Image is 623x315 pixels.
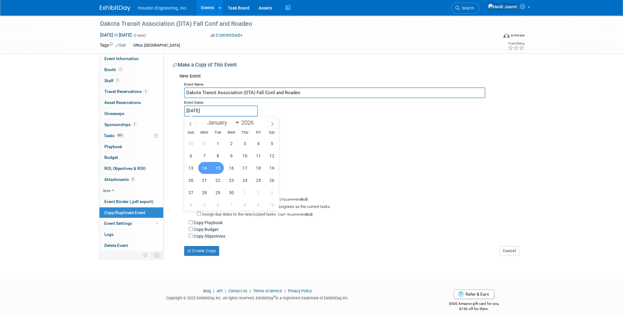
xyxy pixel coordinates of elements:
sup: ® [273,295,276,298]
span: August 30, 2026 [185,137,197,149]
span: October 9, 2026 [252,199,264,211]
div: $500 Amazon gift card for you, [424,297,524,311]
a: Budget [99,152,163,163]
span: September 27, 2026 [185,186,197,198]
a: less [99,185,163,196]
div: In-Person [510,33,525,38]
span: Booth not reserved yet [118,67,123,72]
span: 2 [130,177,135,182]
span: | [223,289,227,293]
span: October 5, 2026 [198,199,210,211]
a: Edit [116,43,126,48]
a: Delete Event [99,240,163,251]
span: Mon [198,131,211,135]
div: Copy Options: [184,135,519,145]
span: September 22, 2026 [212,174,224,186]
span: September 20, 2026 [185,174,197,186]
span: 1 [143,89,148,94]
span: September 11, 2026 [252,150,264,162]
div: New Event [180,73,519,80]
span: Event Settings [104,221,132,226]
div: Event Rating [508,42,524,45]
span: Asset Reservations [104,100,141,105]
span: September 7, 2026 [198,150,210,162]
span: | [283,289,287,293]
a: Booth [99,64,163,75]
span: Travel Reservations [104,89,148,94]
span: Delete Event [104,243,128,248]
span: September 2, 2026 [225,137,237,149]
span: Sat [265,131,279,135]
span: September 4, 2026 [252,137,264,149]
span: October 1, 2026 [239,186,251,198]
span: September 8, 2026 [212,150,224,162]
span: (2 days) [133,33,146,37]
a: Event Settings [99,218,163,229]
span: Booth [104,67,123,72]
span: | [248,289,252,293]
span: Modified Layout [156,222,158,224]
span: September 1, 2026 [212,137,224,149]
a: Privacy Policy [288,289,312,293]
img: ExhibitDay [100,5,130,11]
span: October 6, 2026 [212,199,224,211]
span: Event Information [104,56,139,61]
span: September 17, 2026 [239,162,251,174]
input: Year [240,119,258,126]
span: September 18, 2026 [252,162,264,174]
a: Tasks90% [99,130,163,141]
span: September 21, 2026 [198,174,210,186]
td: Tags [100,42,126,49]
label: Assign due dates to the new/copied tasks [202,212,276,217]
span: September 3, 2026 [239,137,251,149]
span: September 12, 2026 [266,150,278,162]
span: Copy/Duplicate Event [104,210,145,215]
div: Event Dates [184,98,519,106]
a: Staff1 [99,75,163,86]
span: September 24, 2026 [239,174,251,186]
label: Copy Objectives [194,234,225,239]
span: September 5, 2026 [266,137,278,149]
span: 1 [132,122,137,127]
span: ROI, Objectives & ROO [104,166,145,171]
span: Thu [238,131,252,135]
span: (not recommended) [276,211,313,218]
span: October 8, 2026 [239,199,251,211]
span: October 10, 2026 [266,199,278,211]
span: Staff [104,78,120,83]
span: Houston Engineering, Inc. [138,6,187,10]
div: Copyright © 2025 ExhibitDay, Inc. All rights reserved. ExhibitDay is a registered trademark of Ex... [100,294,415,301]
img: Format-Inperson.png [503,33,509,38]
span: Wed [225,131,238,135]
span: September 25, 2026 [252,174,264,186]
span: Giveaways [104,111,124,116]
span: (recommended) [278,196,308,203]
a: Sponsorships1 [99,119,163,130]
img: Heidi Joarnt [488,3,517,10]
span: September 15, 2026 [212,162,224,174]
a: API [217,289,222,293]
div: Event Format [462,32,525,41]
span: to [113,33,119,37]
button: Cancel [499,246,519,256]
span: September 28, 2026 [198,186,210,198]
span: Playbook [104,144,122,149]
div: Participation [184,117,519,124]
span: [DATE] [DATE] [100,32,132,38]
td: Toggle Event Tabs [151,251,164,259]
a: Giveaways [99,108,163,119]
a: Asset Reservations [99,97,163,108]
a: Blog [203,289,211,293]
span: Sun [184,131,198,135]
a: ROI, Objectives & ROO [99,163,163,174]
div: $150 off for them. [424,306,524,312]
span: October 7, 2026 [225,199,237,211]
label: Copy Playbook [194,220,222,225]
span: October 4, 2026 [185,199,197,211]
span: 90% [116,133,124,138]
span: September 6, 2026 [185,150,197,162]
span: September 26, 2026 [266,174,278,186]
a: Search [451,3,480,13]
div: Office: [GEOGRAPHIC_DATA] [131,42,182,49]
a: Terms of Service [253,289,282,293]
